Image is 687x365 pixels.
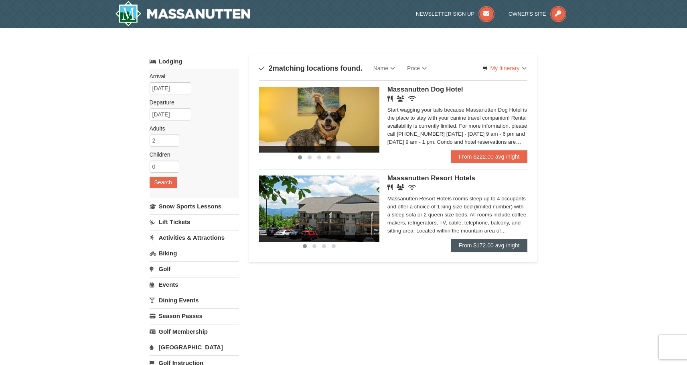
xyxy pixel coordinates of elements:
[150,72,233,80] label: Arrival
[401,60,433,76] a: Price
[387,96,393,102] i: Restaurant
[150,246,239,261] a: Biking
[509,11,566,17] a: Owner's Site
[416,11,474,17] span: Newsletter Sign Up
[387,174,475,182] span: Massanutten Resort Hotels
[367,60,401,76] a: Name
[397,96,404,102] i: Banquet Facilities
[150,261,239,276] a: Golf
[150,98,233,106] label: Departure
[451,239,528,252] a: From $172.00 avg /night
[397,184,404,190] i: Banquet Facilities
[387,106,528,146] div: Start wagging your tails because Massanutten Dog Hotel is the place to stay with your canine trav...
[150,199,239,214] a: Snow Sports Lessons
[269,64,273,72] span: 2
[115,1,251,27] img: Massanutten Resort Logo
[150,214,239,229] a: Lift Tickets
[115,1,251,27] a: Massanutten Resort
[150,230,239,245] a: Activities & Attractions
[150,151,233,159] label: Children
[387,195,528,235] div: Massanutten Resort Hotels rooms sleep up to 4 occupants and offer a choice of 1 king size bed (li...
[150,293,239,308] a: Dining Events
[150,54,239,69] a: Lodging
[150,124,233,133] label: Adults
[150,324,239,339] a: Golf Membership
[408,96,416,102] i: Wireless Internet (free)
[387,184,393,190] i: Restaurant
[416,11,494,17] a: Newsletter Sign Up
[259,64,363,72] h4: matching locations found.
[150,277,239,292] a: Events
[451,150,528,163] a: From $222.00 avg /night
[408,184,416,190] i: Wireless Internet (free)
[150,340,239,355] a: [GEOGRAPHIC_DATA]
[387,86,463,93] span: Massanutten Dog Hotel
[150,177,177,188] button: Search
[150,308,239,323] a: Season Passes
[509,11,546,17] span: Owner's Site
[477,62,531,74] a: My Itinerary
